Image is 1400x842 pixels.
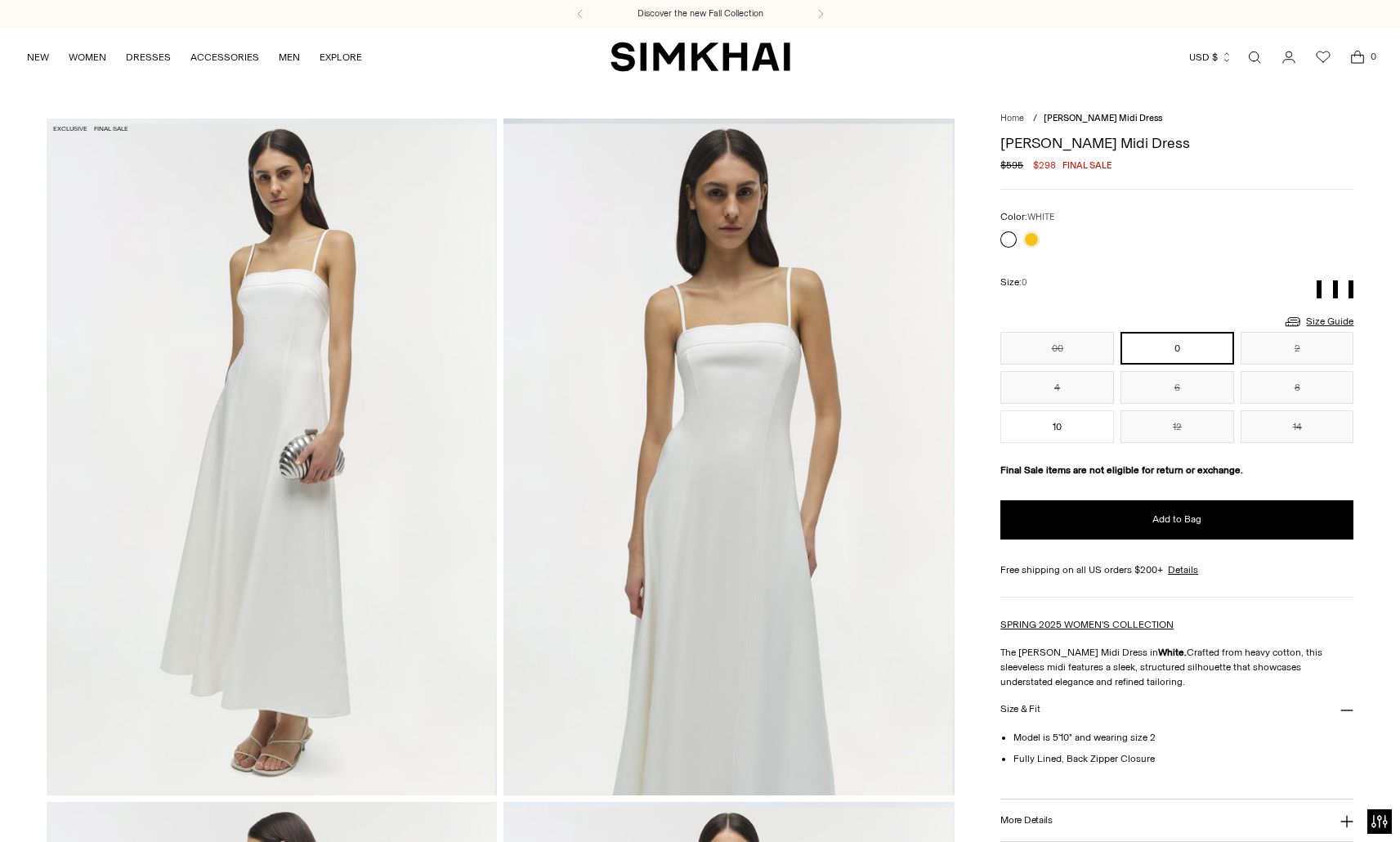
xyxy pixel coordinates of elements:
[1013,730,1353,745] li: Model is 5'10" and wearing size 2
[1000,815,1052,826] h3: More Details
[1033,158,1056,172] span: $298
[1044,113,1162,123] span: [PERSON_NAME] Midi Dress
[1013,751,1353,766] li: Fully Lined, Back Zipper Closure
[1000,332,1114,365] button: 00
[1241,371,1354,404] button: 8
[1241,332,1354,365] button: 2
[1189,39,1232,75] button: USD $
[1283,311,1353,332] a: Size Guide
[1000,209,1054,225] label: Color:
[1000,371,1114,404] button: 4
[190,39,259,75] a: ACCESSORIES
[1120,332,1234,365] button: 0
[1168,562,1198,577] a: Details
[637,7,763,20] a: Discover the new Fall Collection
[320,39,362,75] a: EXPLORE
[1000,704,1040,714] h3: Size & Fit
[1158,647,1187,658] strong: White.
[1000,689,1353,731] button: Size & Fit
[1341,41,1374,74] a: Open cart modal
[611,41,790,73] a: SIMKHAI
[1000,619,1174,630] a: SPRING 2025 WOMEN'S COLLECTION
[27,39,49,75] a: NEW
[1000,645,1353,689] p: The [PERSON_NAME] Midi Dress in Crafted from heavy cotton, this sleeveless midi features a sleek,...
[1000,562,1353,577] div: Free shipping on all US orders $200+
[1120,410,1234,443] button: 12
[1152,513,1201,526] span: Add to Bag
[1033,112,1037,126] div: /
[1241,410,1354,443] button: 14
[1000,112,1353,126] nav: breadcrumbs
[279,39,300,75] a: MEN
[1000,275,1027,290] label: Size:
[1000,410,1114,443] button: 10
[69,39,106,75] a: WOMEN
[1000,113,1024,123] a: Home
[1022,277,1027,288] span: 0
[47,119,498,795] img: Marisol Cotton Midi Dress
[1000,799,1353,841] button: More Details
[1273,41,1305,74] a: Go to the account page
[1238,41,1271,74] a: Open search modal
[1027,212,1054,222] span: WHITE
[503,119,955,795] img: Marisol Cotton Midi Dress
[1000,136,1353,150] h1: [PERSON_NAME] Midi Dress
[1000,500,1353,540] button: Add to Bag
[1000,464,1243,476] strong: Final Sale items are not eligible for return or exchange.
[1120,371,1234,404] button: 6
[1366,49,1380,64] span: 0
[126,39,171,75] a: DRESSES
[1000,158,1023,172] s: $595
[1307,41,1340,74] a: Wishlist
